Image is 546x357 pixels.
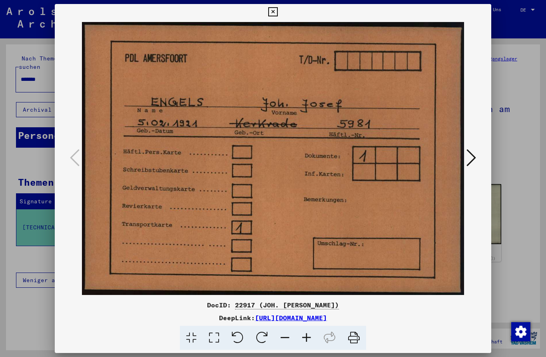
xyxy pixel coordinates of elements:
div: Zustimmung ändern [511,322,530,341]
img: 001.jpg [82,20,464,297]
img: Zustimmung ändern [511,322,530,341]
div: DeepLink: [55,313,492,323]
div: DocID: [55,300,492,310]
a: [URL][DOMAIN_NAME] [255,314,327,322]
